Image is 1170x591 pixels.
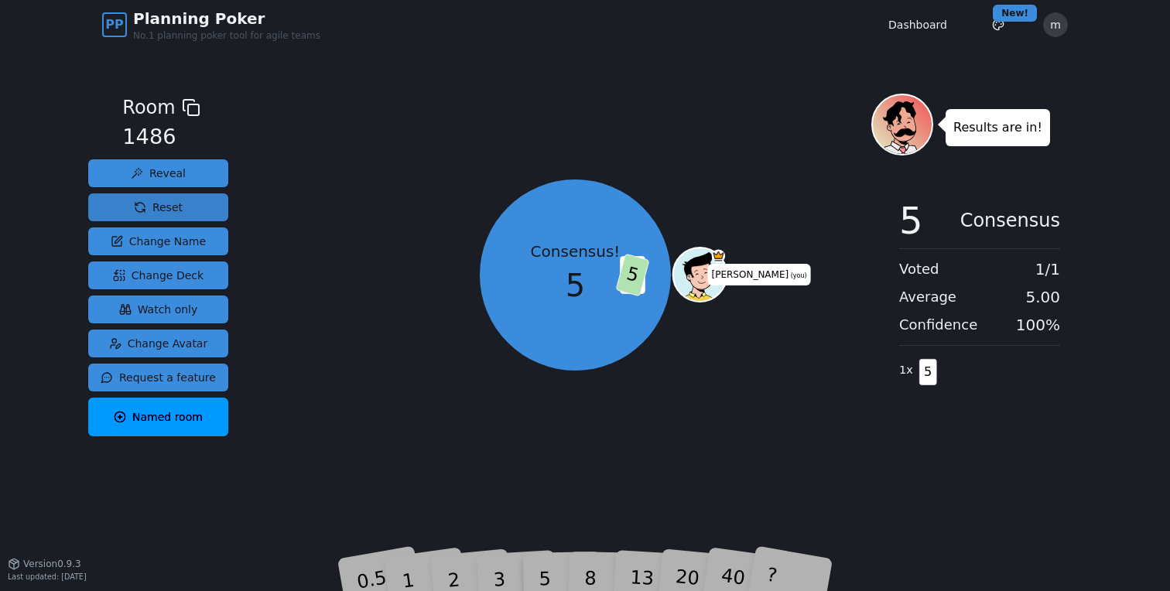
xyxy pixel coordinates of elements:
span: Consensus [960,202,1060,239]
span: (you) [789,272,807,279]
span: Planning Poker [133,8,320,29]
p: Consensus! [531,241,621,262]
button: Change Name [88,227,228,255]
span: PP [105,15,123,34]
span: Confidence [899,314,977,336]
button: Reset [88,193,228,221]
span: Click to change your name [708,264,811,285]
button: m [1043,12,1068,37]
span: 1 x [899,362,913,379]
span: 5 [899,202,923,239]
div: New! [993,5,1037,22]
button: Click to change your avatar [675,250,725,300]
button: Change Deck [88,261,228,289]
button: Change Avatar [88,330,228,357]
span: Voted [899,258,939,280]
span: Named room [114,409,203,425]
span: mariusz is the host [712,250,725,263]
span: Reset [134,200,183,215]
span: 5 [566,262,585,309]
span: Average [899,286,956,308]
a: PPPlanning PokerNo.1 planning poker tool for agile teams [102,8,320,42]
button: Watch only [88,295,228,323]
span: Change Deck [113,268,204,283]
p: Results are in! [953,117,1042,138]
button: Named room [88,398,228,436]
span: Watch only [119,302,198,317]
span: 5.00 [1025,286,1060,308]
span: Last updated: [DATE] [8,572,87,581]
div: 1486 [122,121,200,153]
span: 100 % [1016,314,1060,336]
span: Change Avatar [109,336,208,351]
span: 1 / 1 [1035,258,1060,280]
span: Room [122,94,175,121]
span: Version 0.9.3 [23,558,81,570]
a: Dashboard [888,17,947,32]
span: Reveal [131,166,186,181]
span: No.1 planning poker tool for agile teams [133,29,320,42]
span: 5 [616,254,650,297]
span: Change Name [111,234,206,249]
button: Reveal [88,159,228,187]
span: Request a feature [101,370,216,385]
span: 5 [919,359,937,385]
button: New! [984,11,1012,39]
button: Version0.9.3 [8,558,81,570]
button: Request a feature [88,364,228,391]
